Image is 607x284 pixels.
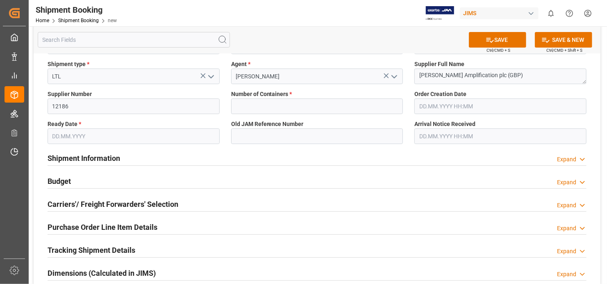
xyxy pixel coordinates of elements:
button: SAVE & NEW [535,32,592,48]
span: Ctrl/CMD + S [487,47,510,53]
div: Expand [557,270,576,279]
button: Help Center [560,4,579,23]
input: DD.MM.YYYY HH:MM [414,98,587,114]
span: Ctrl/CMD + Shift + S [546,47,582,53]
h2: Budget [48,176,71,187]
span: Ready Date [48,120,81,128]
h2: Shipment Information [48,153,120,164]
span: Order Creation Date [414,90,466,98]
div: Expand [557,178,576,187]
button: SAVE [469,32,526,48]
button: JIMS [460,5,542,21]
h2: Tracking Shipment Details [48,245,135,256]
img: Exertis%20JAM%20-%20Email%20Logo.jpg_1722504956.jpg [426,6,454,21]
span: Arrival Notice Received [414,120,475,128]
span: Supplier Full Name [414,60,464,69]
div: JIMS [460,7,539,19]
span: Old JAM Reference Number [231,120,304,128]
input: DD.MM.YYYY HH:MM [414,128,587,144]
span: Agent [231,60,250,69]
h2: Carriers'/ Freight Forwarders' Selection [48,199,178,210]
span: Shipment type [48,60,89,69]
h2: Purchase Order Line Item Details [48,222,157,233]
input: DD.MM.YYYY [48,128,220,144]
button: open menu [388,70,400,83]
div: Expand [557,155,576,164]
button: open menu [204,70,216,83]
span: Number of Containers [231,90,292,98]
div: Expand [557,201,576,210]
button: show 0 new notifications [542,4,560,23]
h2: Dimensions (Calculated in JIMS) [48,268,156,279]
div: Expand [557,224,576,233]
a: Home [36,18,49,23]
div: Expand [557,247,576,256]
div: Shipment Booking [36,4,117,16]
span: Supplier Number [48,90,92,98]
a: Shipment Booking [58,18,99,23]
textarea: [PERSON_NAME] Amplification plc (GBP) [414,69,587,84]
input: Search Fields [38,32,230,48]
